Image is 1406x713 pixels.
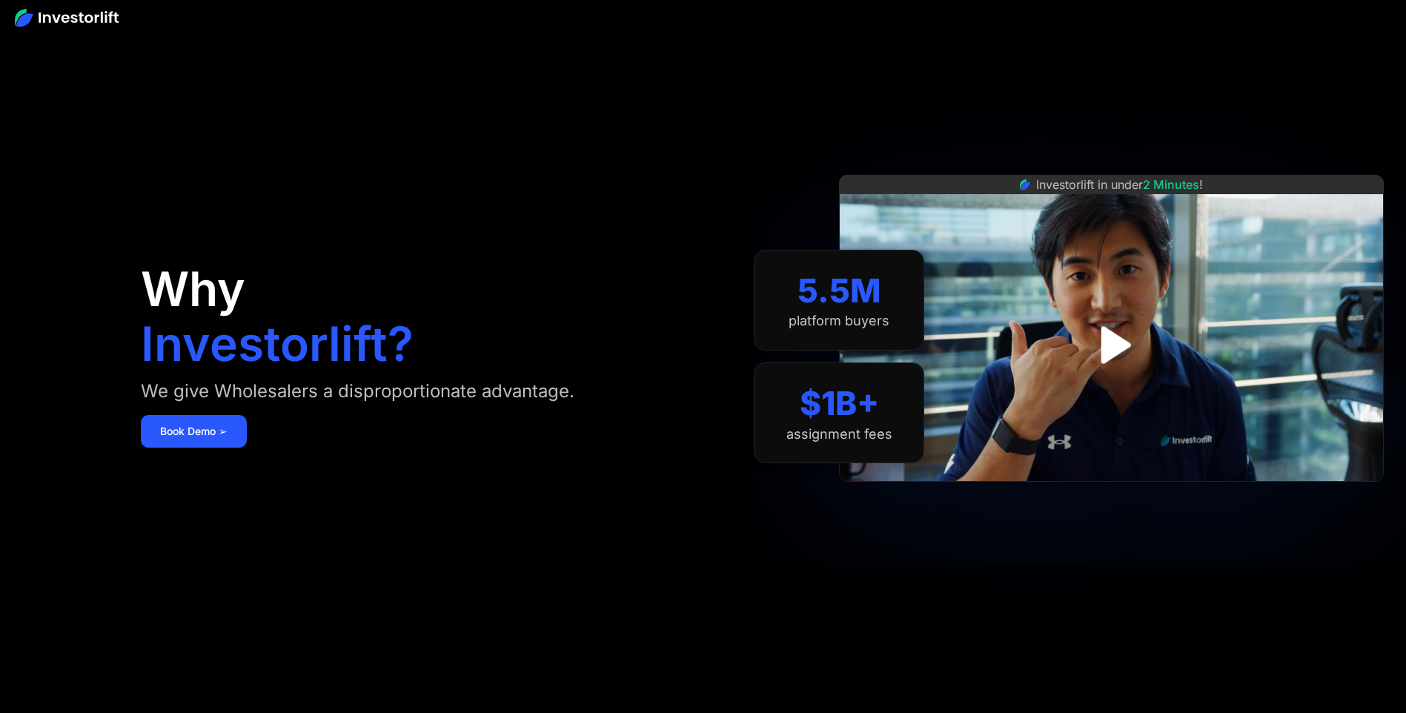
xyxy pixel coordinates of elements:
div: Investorlift in under ! [1036,176,1203,193]
h1: Investorlift? [141,320,414,368]
div: $1B+ [800,384,879,423]
h1: Why [141,265,245,313]
iframe: Customer reviews powered by Trustpilot [1001,489,1223,507]
div: assignment fees [786,426,892,442]
div: 5.5M [797,271,881,311]
div: platform buyers [789,313,889,329]
div: We give Wholesalers a disproportionate advantage. [141,379,574,403]
span: 2 Minutes [1143,177,1199,192]
a: open lightbox [1078,312,1144,378]
a: Book Demo ➢ [141,415,247,448]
